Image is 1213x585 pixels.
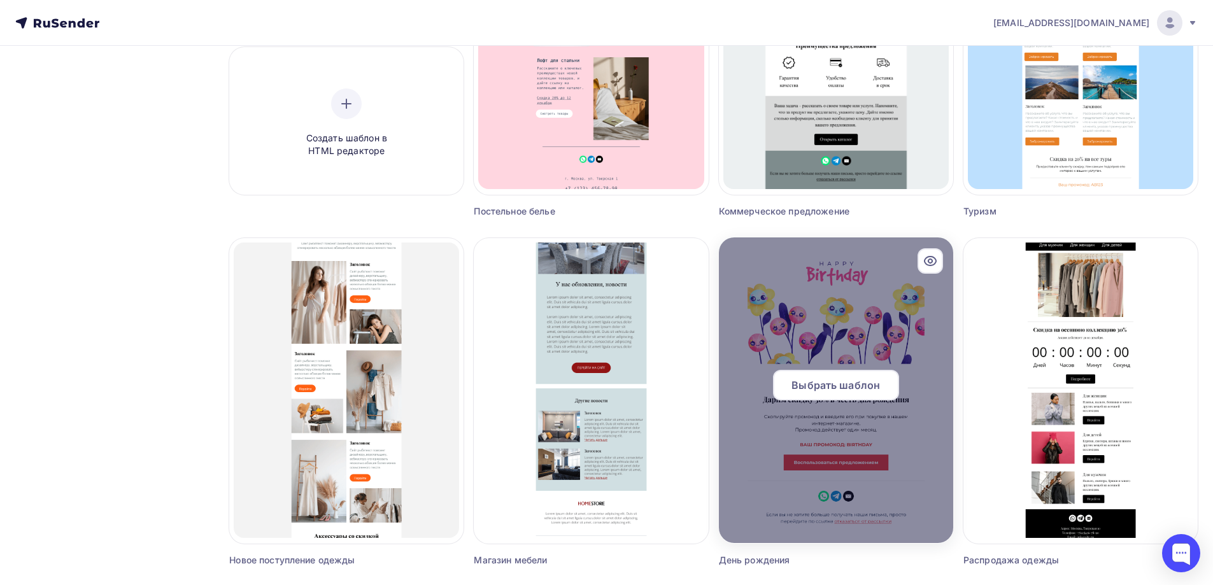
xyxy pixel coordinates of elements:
[719,554,895,567] div: День рождения
[719,205,895,218] div: Коммерческое предложение
[963,554,1139,567] div: Распродажа одежды
[963,205,1139,218] div: Туризм
[993,10,1198,36] a: [EMAIL_ADDRESS][DOMAIN_NAME]
[791,377,880,393] span: Выбрать шаблон
[993,17,1149,29] span: [EMAIL_ADDRESS][DOMAIN_NAME]
[474,205,649,218] div: Постельное белье
[286,132,407,158] span: Создать шаблон в HTML редакторе
[474,554,649,567] div: Магазин мебели
[229,554,405,567] div: Новое поступление одежды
